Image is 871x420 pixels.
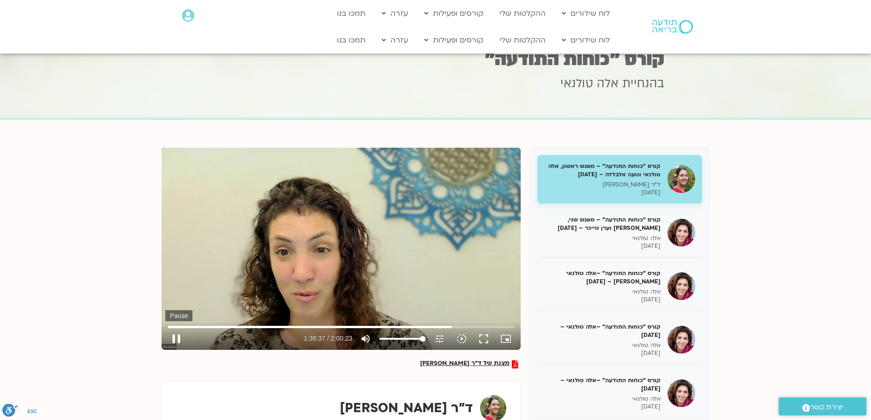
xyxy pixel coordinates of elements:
span: יצירת קשר [810,401,843,414]
h5: קורס "כוחות התודעה" –אלה טולנאי – [DATE] [544,376,661,393]
img: קורס "כוחות התודעה" – מפגש שני, אלה טולנאי וערן טייכר – 20/05/25 [667,219,695,246]
strong: ד"ר [PERSON_NAME] [340,399,473,417]
a: קורסים ופעילות [420,31,488,49]
p: [DATE] [544,296,661,304]
h5: קורס "כוחות התודעה" – מפגש ראשון, אלה טולנאי ונועה אלבלדה – [DATE] [544,162,661,179]
span: מצגת של ד"ר [PERSON_NAME] [420,360,510,368]
img: קורס "כוחות התודעה" –אלה טולנאי ומירה רגב – 27/05/25 [667,272,695,300]
a: קורסים ופעילות [420,5,488,22]
h5: קורס "כוחות התודעה" –אלה טולנאי [PERSON_NAME] – [DATE] [544,269,661,286]
p: אלה טולנאי [544,395,661,403]
p: [DATE] [544,242,661,250]
p: [DATE] [544,349,661,357]
a: עזרה [377,5,413,22]
a: יצירת קשר [779,397,866,415]
img: קורס "כוחות התודעה" –אלה טולנאי – 17/06/25 [667,379,695,407]
p: אלה טולנאי [544,234,661,242]
a: ההקלטות שלי [495,31,550,49]
img: קורס "כוחות התודעה" – מפגש ראשון, אלה טולנאי ונועה אלבלדה – 13/05/25 [667,165,695,193]
img: תודעה בריאה [652,20,693,34]
h5: קורס "כוחות התודעה" – מפגש שני, [PERSON_NAME] וערן טייכר – [DATE] [544,216,661,232]
a: תמכו בנו [332,31,370,49]
a: ההקלטות שלי [495,5,550,22]
a: לוח שידורים [557,31,614,49]
p: [DATE] [544,189,661,197]
p: אלה טולנאי [544,342,661,349]
img: קורס "כוחות התודעה" –אלה טולנאי – 03/06/25 [667,326,695,354]
h5: קורס "כוחות התודעה" –אלה טולנאי – [DATE] [544,323,661,339]
a: תמכו בנו [332,5,370,22]
a: לוח שידורים [557,5,614,22]
h1: קורס "כוחות התודעה" [207,50,664,68]
p: [DATE] [544,403,661,411]
span: בהנחיית [622,75,664,92]
p: ד"ר [PERSON_NAME] [544,181,661,189]
a: מצגת של ד"ר [PERSON_NAME] [420,360,518,368]
a: עזרה [377,31,413,49]
p: אלה טולנאי [544,288,661,296]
